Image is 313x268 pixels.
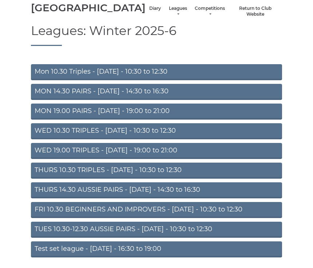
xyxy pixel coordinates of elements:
h1: Leagues: Winter 2025-6 [31,24,282,46]
a: Leagues [168,5,187,18]
div: [GEOGRAPHIC_DATA] [31,2,146,13]
a: WED 19.00 TRIPLES - [DATE] - 19:00 to 21:00 [31,143,282,159]
a: THURS 14.30 AUSSIE PAIRS - [DATE] - 14:30 to 16:30 [31,182,282,198]
a: Test set league - [DATE] - 16:30 to 19:00 [31,241,282,257]
a: TUES 10.30-12.30 AUSSIE PAIRS - [DATE] - 10:30 to 12:30 [31,222,282,238]
a: FRI 10.30 BEGINNERS AND IMPROVERS - [DATE] - 10:30 to 12:30 [31,202,282,218]
a: WED 10.30 TRIPLES - [DATE] - 10:30 to 12:30 [31,123,282,139]
a: MON 19.00 PAIRS - [DATE] - 19:00 to 21:00 [31,104,282,120]
a: THURS 10.30 TRIPLES - [DATE] - 10:30 to 12:30 [31,163,282,179]
a: Return to Club Website [232,5,278,18]
a: Competitions [195,5,225,18]
a: Diary [149,5,161,12]
a: Mon 10.30 Triples - [DATE] - 10:30 to 12:30 [31,64,282,80]
a: MON 14.30 PAIRS - [DATE] - 14:30 to 16:30 [31,84,282,100]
